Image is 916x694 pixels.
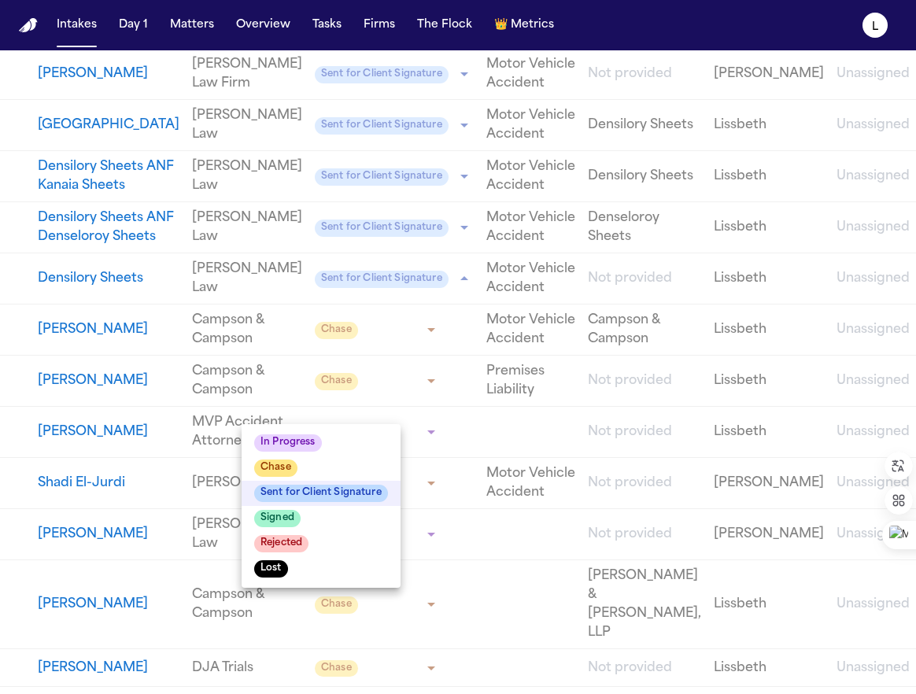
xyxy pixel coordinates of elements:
span: Sent for Client Signature [254,485,388,502]
span: Chase [254,460,297,477]
span: In Progress [254,434,322,452]
span: Rejected [254,535,308,552]
span: Lost [254,560,288,578]
span: Signed [254,510,301,527]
